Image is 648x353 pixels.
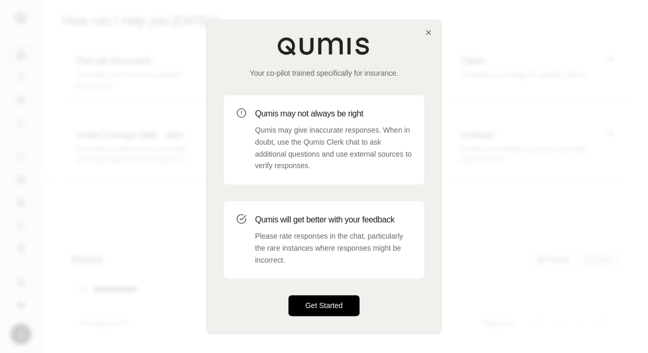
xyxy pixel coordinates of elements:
[255,124,412,172] p: Qumis may give inaccurate responses. When in doubt, use the Qumis Clerk chat to ask additional qu...
[255,214,412,226] h3: Qumis will get better with your feedback
[255,230,412,266] p: Please rate responses in the chat, particularly the rare instances where responses might be incor...
[277,37,371,55] img: Qumis Logo
[255,108,412,120] h3: Qumis may not always be right
[224,68,424,78] p: Your co-pilot trained specifically for insurance.
[288,296,360,316] button: Get Started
